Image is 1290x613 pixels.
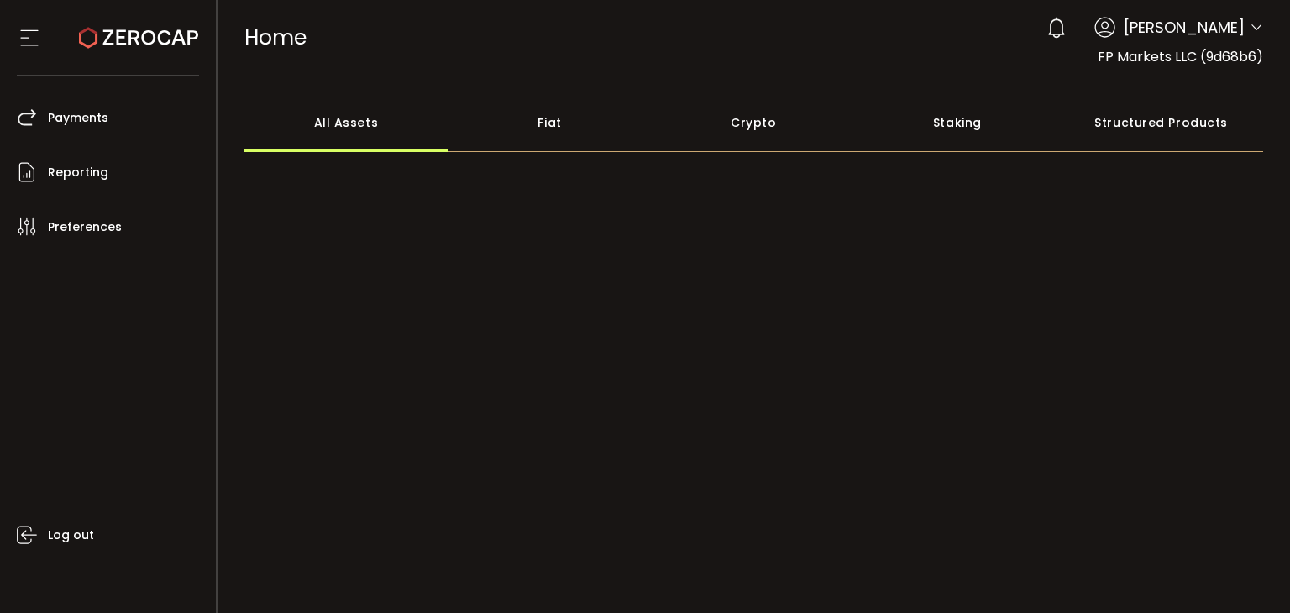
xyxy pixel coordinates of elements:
span: [PERSON_NAME] [1124,16,1245,39]
div: All Assets [244,93,448,152]
iframe: Chat Widget [1206,532,1290,613]
span: Payments [48,106,108,130]
span: Home [244,23,307,52]
span: Reporting [48,160,108,185]
span: FP Markets LLC (9d68b6) [1098,47,1263,66]
span: Log out [48,523,94,548]
div: Structured Products [1059,93,1263,152]
div: Staking [856,93,1060,152]
div: Crypto [652,93,856,152]
div: Fiat [448,93,652,152]
span: Preferences [48,215,122,239]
